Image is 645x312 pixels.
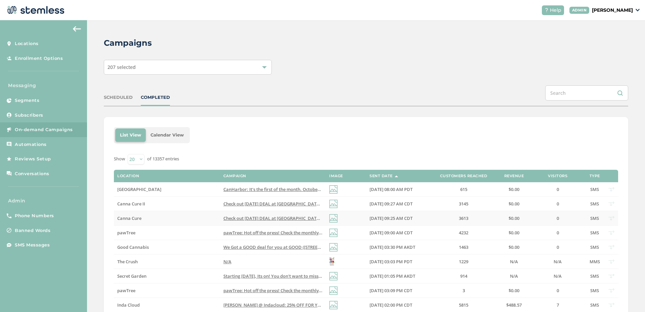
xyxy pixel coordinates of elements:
label: Starting tomorrow, Its on! You don't want to miss this Wednesday wheel. Stretch your PFD this yea... [223,273,322,279]
img: Mb8Hhf910UwhH50iTsK9bgEEpjkrCTrX.jpg [329,258,335,266]
label: Customers Reached [440,174,487,178]
label: 0 [534,288,581,294]
label: 10/01/2025 08:00 AM PDT [370,187,427,192]
span: 1463 [459,244,468,250]
span: pawTree: Hot off the press! Check the monthly newsletter for all updates you need to succeed in O... [223,230,482,236]
span: SMS [590,244,599,250]
label: Josh @ Indacloud: 25% OFF FOR YOU Reply END to cancel [223,302,322,308]
span: N/A [223,259,231,265]
span: Phone Numbers [15,212,54,219]
span: SMS Messages [15,242,50,248]
label: Cana Harbor [117,187,216,192]
img: icon-img-d887fa0c.svg [329,272,338,280]
span: 0 [557,201,559,207]
span: Segments [15,97,39,104]
label: N/A [501,273,527,279]
span: pawTree [117,287,135,294]
label: $0.00 [501,244,527,250]
span: CanHarbor: It's the first of the month. October deals are live! Tap the link to see what's waitin... [223,186,479,192]
span: SMS [590,215,599,221]
label: SMS [588,273,601,279]
span: Secret Garden [117,273,146,279]
div: SCHEDULED [104,94,133,101]
label: 10/01/2025 09:00 AM CDT [370,230,427,236]
label: CanHarbor: It's the first of the month. October deals are live! Tap the link to see what's waitin... [223,187,322,192]
span: 1229 [459,259,468,265]
div: COMPLETED [141,94,170,101]
label: $0.00 [501,201,527,207]
span: 5815 [459,302,468,308]
img: icon-img-d887fa0c.svg [329,200,338,208]
span: The Crush [117,259,138,265]
label: Campaign [223,174,246,178]
span: [DATE] 02:00 PM CDT [370,302,412,308]
span: N/A [554,273,562,279]
label: 0 [534,244,581,250]
label: Image [329,174,343,178]
input: Search [545,85,628,101]
label: 10/01/2025 09:27 AM CDT [370,201,427,207]
label: Canna Cure [117,216,216,221]
span: pawTree: Hot off the press! Check the monthly newsletter for all updates you need to succeed in O... [223,287,482,294]
label: 09/30/2025 02:00 PM CDT [370,302,427,308]
label: 1463 [433,244,494,250]
span: Reviews Setup [15,156,51,162]
label: Revenue [504,174,524,178]
span: On-demand Campaigns [15,126,73,133]
label: Location [117,174,139,178]
span: Enrollment Options [15,55,63,62]
span: [DATE] 03:09 PM CDT [370,287,412,294]
label: Visitors [548,174,567,178]
span: $0.00 [509,244,519,250]
span: [DATE] 08:00 AM PDT [370,186,413,192]
label: 914 [433,273,494,279]
span: Conversations [15,170,49,177]
span: [DATE] 09:27 AM CDT [370,201,413,207]
span: [DATE] 03:03 PM PDT [370,259,412,265]
span: 0 [557,287,559,294]
span: Canna Cure [117,215,141,221]
span: SMS [590,186,599,192]
label: SMS [588,201,601,207]
label: SMS [588,187,601,192]
label: of 13357 entries [147,156,179,162]
span: SMS [590,287,599,294]
span: $0.00 [509,186,519,192]
iframe: Chat Widget [611,280,645,312]
label: Show [114,156,125,162]
span: 3145 [459,201,468,207]
span: Automations [15,141,47,148]
label: MMS [588,259,601,265]
span: $0.00 [509,230,519,236]
span: Help [550,7,561,14]
span: 0 [557,230,559,236]
label: 09/30/2025 03:03 PM PDT [370,259,427,265]
img: icon-img-d887fa0c.svg [329,185,338,194]
span: 7 [557,302,559,308]
span: 207 selected [107,64,136,70]
span: 3613 [459,215,468,221]
img: icon-arrow-back-accent-c549486e.svg [73,26,81,32]
label: 615 [433,187,494,192]
span: Banned Words [15,227,50,234]
label: 1229 [433,259,494,265]
label: SMS [588,230,601,236]
label: We Got a GOOD deal for you at GOOD (356 Old Steese Hwy)! Reply END to cancel [223,244,322,250]
label: N/A [223,259,322,265]
span: [DATE] 01:05 PM AKDT [370,273,415,279]
img: icon-img-d887fa0c.svg [329,214,338,223]
label: 0 [534,230,581,236]
label: 10/01/2025 09:25 AM CDT [370,216,427,221]
label: 5815 [433,302,494,308]
label: 7 [534,302,581,308]
img: icon-img-d887fa0c.svg [329,229,338,237]
label: Secret Garden [117,273,216,279]
span: pawTree [117,230,135,236]
label: $0.00 [501,216,527,221]
span: 0 [557,186,559,192]
img: icon-img-d887fa0c.svg [329,286,338,295]
label: The Crush [117,259,216,265]
label: 0 [534,187,581,192]
label: SMS [588,244,601,250]
span: N/A [510,273,518,279]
